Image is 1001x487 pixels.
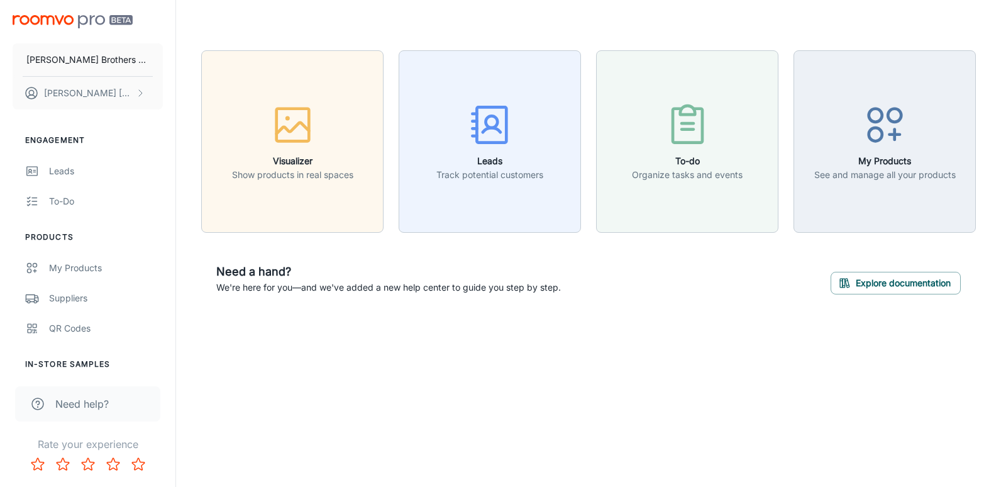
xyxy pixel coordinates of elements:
button: My ProductsSee and manage all your products [794,50,976,233]
p: Organize tasks and events [632,168,743,182]
a: Explore documentation [831,276,961,288]
button: [PERSON_NAME] Brothers Floor Covering [13,43,163,76]
h6: To-do [632,154,743,168]
button: VisualizerShow products in real spaces [201,50,384,233]
button: To-doOrganize tasks and events [596,50,778,233]
button: LeadsTrack potential customers [399,50,581,233]
a: LeadsTrack potential customers [399,134,581,147]
h6: Leads [436,154,543,168]
h6: Visualizer [232,154,353,168]
a: To-doOrganize tasks and events [596,134,778,147]
div: QR Codes [49,322,163,335]
a: My ProductsSee and manage all your products [794,134,976,147]
div: Suppliers [49,291,163,305]
p: We're here for you—and we've added a new help center to guide you step by step. [216,281,561,294]
button: [PERSON_NAME] [PERSON_NAME] [13,77,163,109]
p: Track potential customers [436,168,543,182]
p: [PERSON_NAME] [PERSON_NAME] [44,86,133,100]
div: Leads [49,164,163,178]
h6: My Products [814,154,956,168]
img: Roomvo PRO Beta [13,15,133,28]
div: To-do [49,194,163,208]
h6: Need a hand? [216,263,561,281]
p: See and manage all your products [814,168,956,182]
div: My Products [49,261,163,275]
button: Explore documentation [831,272,961,294]
p: [PERSON_NAME] Brothers Floor Covering [26,53,149,67]
p: Show products in real spaces [232,168,353,182]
